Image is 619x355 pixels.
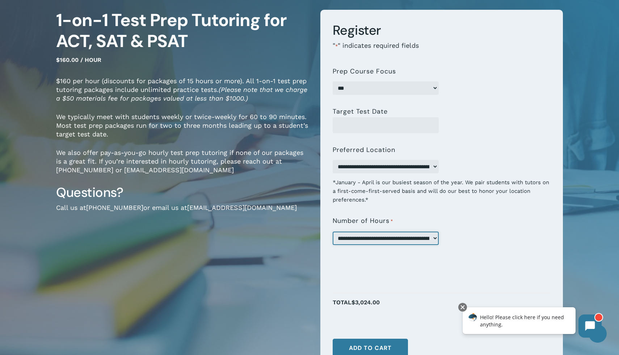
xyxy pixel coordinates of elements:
p: " " indicates required fields [333,41,551,60]
p: Call us at or email us at [56,203,309,222]
iframe: reCAPTCHA [333,251,443,279]
iframe: Chatbot [455,301,609,345]
label: Preferred Location [333,146,395,153]
p: We also offer pay-as-you-go hourly test prep tutoring if none of our packages is a great fit. If ... [56,148,309,184]
a: [EMAIL_ADDRESS][DOMAIN_NAME] [187,204,297,211]
label: Number of Hours [333,217,393,225]
a: [PHONE_NUMBER] [86,204,143,211]
h1: 1-on-1 Test Prep Tutoring for ACT, SAT & PSAT [56,10,309,52]
p: $160 per hour (discounts for packages of 15 hours or more). All 1-on-1 test prep tutoring package... [56,77,309,113]
span: $3,024.00 [351,299,380,306]
h3: Register [333,22,551,39]
h3: Questions? [56,184,309,201]
p: Total [333,297,551,316]
div: *January - April is our busiest season of the year. We pair students with tutors on a first-come-... [333,173,551,204]
label: Prep Course Focus [333,68,396,75]
em: (Please note that we charge a $50 materials fee for packages valued at less than $1000.) [56,86,307,102]
p: We typically meet with students weekly or twice-weekly for 60 to 90 minutes. Most test prep packa... [56,113,309,148]
label: Target Test Date [333,108,388,115]
span: $160.00 / hour [56,56,101,63]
